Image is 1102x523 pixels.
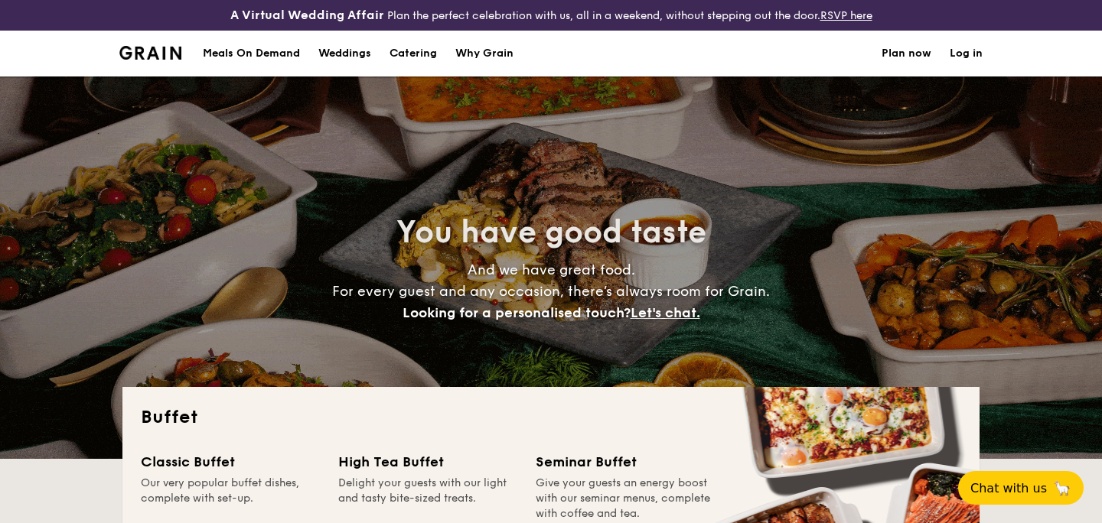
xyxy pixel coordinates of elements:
[950,31,983,76] a: Log in
[403,304,631,321] span: Looking for a personalised touch?
[309,31,380,76] a: Weddings
[338,451,517,473] div: High Tea Buffet
[318,31,371,76] div: Weddings
[380,31,446,76] a: Catering
[194,31,309,76] a: Meals On Demand
[390,31,437,76] h1: Catering
[882,31,931,76] a: Plan now
[1053,479,1071,497] span: 🦙
[230,6,384,24] h4: A Virtual Wedding Affair
[631,304,700,321] span: Let's chat.
[820,9,872,22] a: RSVP here
[958,471,1084,505] button: Chat with us🦙
[141,451,320,473] div: Classic Buffet
[332,261,770,321] span: And we have great food. For every guest and any occasion, there’s always room for Grain.
[203,31,300,76] div: Meals On Demand
[184,6,918,24] div: Plan the perfect celebration with us, all in a weekend, without stepping out the door.
[536,451,715,473] div: Seminar Buffet
[396,214,706,251] span: You have good taste
[536,476,715,521] div: Give your guests an energy boost with our seminar menus, complete with coffee and tea.
[455,31,514,76] div: Why Grain
[119,46,181,60] img: Grain
[338,476,517,521] div: Delight your guests with our light and tasty bite-sized treats.
[119,46,181,60] a: Logotype
[141,476,320,521] div: Our very popular buffet dishes, complete with set-up.
[970,481,1047,495] span: Chat with us
[141,405,961,430] h2: Buffet
[446,31,523,76] a: Why Grain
